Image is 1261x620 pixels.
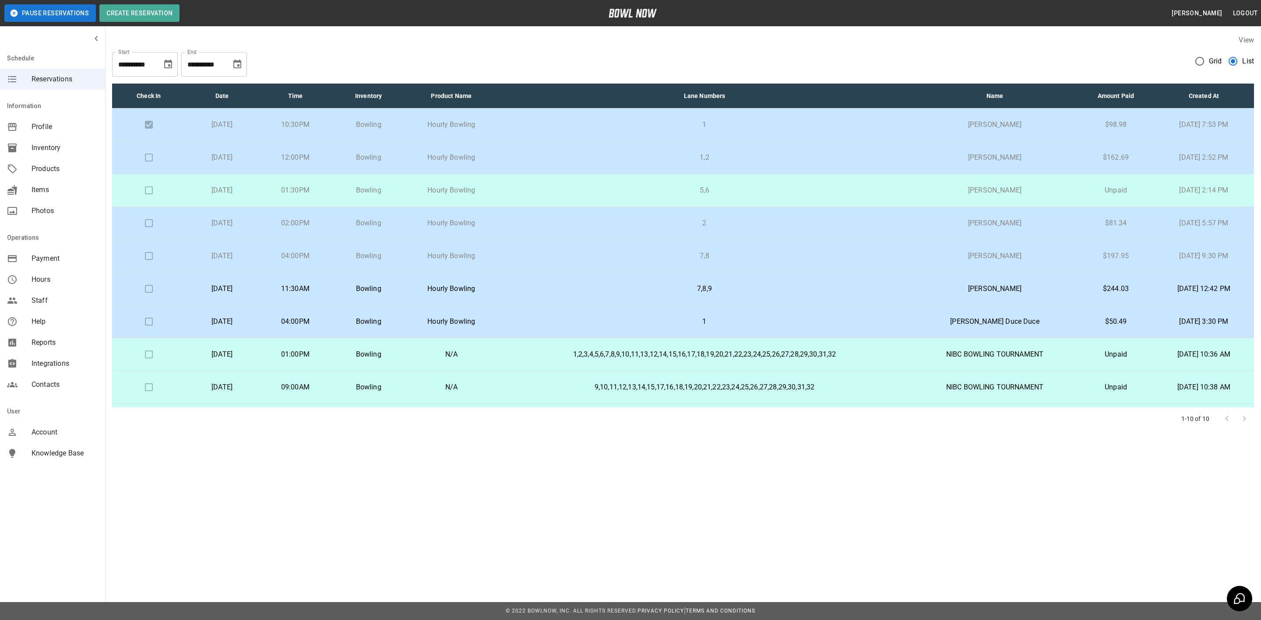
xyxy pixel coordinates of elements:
[1161,284,1247,294] p: [DATE] 12:42 PM
[1085,185,1147,196] p: Unpaid
[339,185,398,196] p: Bowling
[339,218,398,228] p: Bowling
[919,185,1071,196] p: [PERSON_NAME]
[339,119,398,130] p: Bowling
[32,164,98,174] span: Products
[266,218,325,228] p: 02:00PM
[412,119,490,130] p: Hourly Bowling
[266,316,325,327] p: 04:00PM
[1209,56,1222,67] span: Grid
[185,84,258,109] th: Date
[266,284,325,294] p: 11:30AM
[192,152,251,163] p: [DATE]
[32,74,98,84] span: Reservations
[412,316,490,327] p: Hourly Bowling
[266,185,325,196] p: 01:30PM
[192,382,251,392] p: [DATE]
[339,316,398,327] p: Bowling
[159,56,177,73] button: Choose date, selected date is Sep 26, 2025
[32,379,98,390] span: Contacts
[192,251,251,261] p: [DATE]
[266,119,325,130] p: 10:30PM
[32,427,98,438] span: Account
[32,316,98,327] span: Help
[1085,284,1147,294] p: $244.03
[1181,414,1210,423] p: 1-10 of 10
[1161,251,1247,261] p: [DATE] 9:30 PM
[332,84,405,109] th: Inventory
[412,152,490,163] p: Hourly Bowling
[32,337,98,348] span: Reports
[32,448,98,459] span: Knowledge Base
[339,382,398,392] p: Bowling
[504,251,905,261] p: 7,8
[412,251,490,261] p: Hourly Bowling
[192,185,251,196] p: [DATE]
[32,274,98,285] span: Hours
[504,382,905,392] p: 9,10,11,12,13,14,15,17,16,18,19,20,21,22,23,24,25,26,27,28,29,30,31,32
[504,185,905,196] p: 5,6
[1161,152,1247,163] p: [DATE] 2:52 PM
[1085,251,1147,261] p: $197.95
[912,84,1078,109] th: Name
[32,295,98,306] span: Staff
[919,382,1071,392] p: NIBC BOWLING TOURNAMENT
[32,122,98,132] span: Profile
[412,218,490,228] p: Hourly Bowling
[504,316,905,327] p: 1
[192,349,251,360] p: [DATE]
[339,152,398,163] p: Bowling
[1161,119,1247,130] p: [DATE] 7:53 PM
[1161,185,1247,196] p: [DATE] 2:14 PM
[504,218,905,228] p: 2
[1168,5,1226,21] button: [PERSON_NAME]
[266,251,325,261] p: 04:00PM
[1085,316,1147,327] p: $50.49
[266,382,325,392] p: 09:00AM
[504,119,905,130] p: 1
[1242,56,1254,67] span: List
[229,56,246,73] button: Choose date, selected date is Oct 27, 2025
[192,218,251,228] p: [DATE]
[497,84,912,109] th: Lane Numbers
[1161,316,1247,327] p: [DATE] 3:30 PM
[266,349,325,360] p: 01:00PM
[1085,349,1147,360] p: Unpaid
[504,349,905,360] p: 1,2,3,4,5,6,7,8,9,10,11,13,12,14,15,16,17,18,19,20,21,22,23,24,25,26,27,28,29,30,31,32
[32,358,98,369] span: Integrations
[506,608,638,614] span: © 2022 BowlNow, Inc. All Rights Reserved.
[412,185,490,196] p: Hourly Bowling
[32,206,98,216] span: Photos
[412,382,490,392] p: N/A
[192,284,251,294] p: [DATE]
[1161,349,1247,360] p: [DATE] 10:36 AM
[192,316,251,327] p: [DATE]
[112,84,185,109] th: Check In
[686,608,755,614] a: Terms and Conditions
[919,251,1071,261] p: [PERSON_NAME]
[412,349,490,360] p: N/A
[919,349,1071,360] p: NIBC BOWLING TOURNAMENT
[266,152,325,163] p: 12:00PM
[339,251,398,261] p: Bowling
[1161,382,1247,392] p: [DATE] 10:38 AM
[32,143,98,153] span: Inventory
[504,284,905,294] p: 7,8,9
[919,119,1071,130] p: [PERSON_NAME]
[1085,382,1147,392] p: Unpaid
[405,84,497,109] th: Product Name
[4,4,96,22] button: Pause Reservations
[99,4,180,22] button: Create Reservation
[412,284,490,294] p: Hourly Bowling
[1085,119,1147,130] p: $98.98
[339,349,398,360] p: Bowling
[504,152,905,163] p: 1,2
[339,284,398,294] p: Bowling
[32,253,98,264] span: Payment
[1085,218,1147,228] p: $81.34
[1239,36,1254,44] label: View
[1161,218,1247,228] p: [DATE] 5:57 PM
[1085,152,1147,163] p: $162.69
[1078,84,1154,109] th: Amount Paid
[259,84,332,109] th: Time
